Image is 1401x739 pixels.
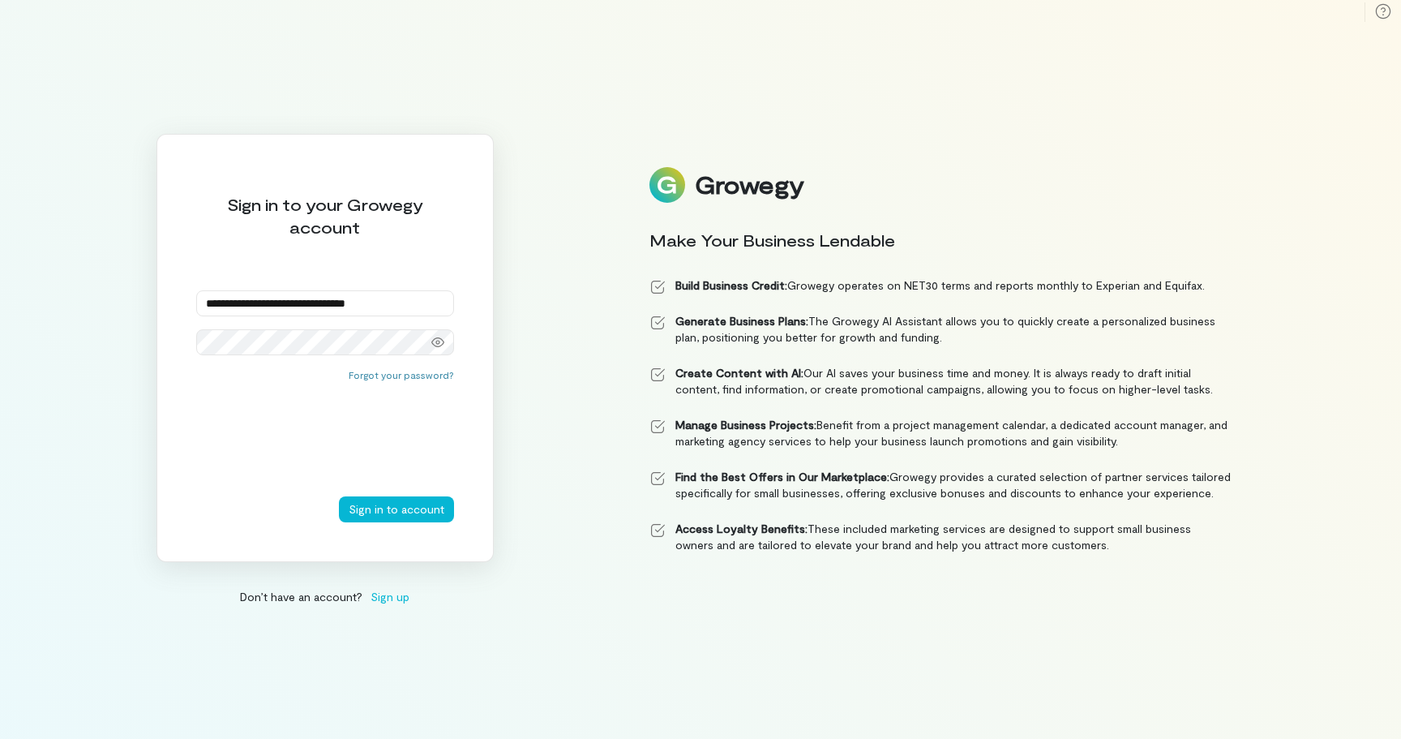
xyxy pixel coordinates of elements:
li: Growegy provides a curated selection of partner services tailored specifically for small business... [649,469,1232,501]
button: Sign in to account [339,496,454,522]
li: Growegy operates on NET30 terms and reports monthly to Experian and Equifax. [649,277,1232,294]
span: Sign up [371,588,409,605]
div: Growegy [695,171,803,199]
strong: Generate Business Plans: [675,314,808,328]
div: Don’t have an account? [156,588,494,605]
strong: Find the Best Offers in Our Marketplace: [675,470,889,483]
li: The Growegy AI Assistant allows you to quickly create a personalized business plan, positioning y... [649,313,1232,346]
div: Sign in to your Growegy account [196,193,454,238]
li: These included marketing services are designed to support small business owners and are tailored ... [649,521,1232,553]
div: Make Your Business Lendable [649,229,1232,251]
strong: Create Content with AI: [675,366,803,380]
img: Logo [649,167,685,203]
strong: Manage Business Projects: [675,418,816,432]
li: Benefit from a project management calendar, a dedicated account manager, and marketing agency ser... [649,417,1232,449]
strong: Build Business Credit: [675,278,787,292]
button: Forgot your password? [349,368,454,381]
li: Our AI saves your business time and money. It is always ready to draft initial content, find info... [649,365,1232,397]
strong: Access Loyalty Benefits: [675,522,808,535]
